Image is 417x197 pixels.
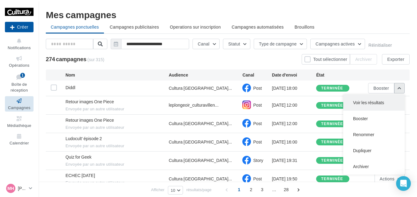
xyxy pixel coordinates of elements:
button: Canal [193,39,220,49]
div: [DATE] 12:00 [272,120,316,127]
button: 10 [168,186,183,195]
span: ECHEC 04/10/2025 [66,173,95,178]
span: Brouillons [295,24,315,30]
span: Cultura [GEOGRAPHIC_DATA]... [169,139,232,145]
button: Voir les résultats [343,95,405,111]
button: Renommer [343,127,405,143]
div: terminée [321,104,343,108]
span: Post [253,121,262,126]
span: Post [253,139,262,144]
div: [DATE] 18:00 [272,85,316,91]
button: Notifications [5,36,34,51]
span: Post [253,102,262,108]
span: Ludocult' épisode 2 [66,136,102,141]
button: Exporter [382,54,410,65]
span: Story [253,158,263,163]
button: Tout sélectionner [302,54,350,65]
span: Campagnes actives [316,41,355,46]
button: Campagnes actives [310,39,365,49]
button: Type de campagne [254,39,307,49]
button: Archiver [350,54,377,65]
span: Quiz for Geek [66,154,92,160]
div: [DATE] 19:50 [272,176,316,182]
div: terminée [321,159,343,163]
span: Retour images One Piece [66,99,114,104]
span: Notifications [8,45,31,50]
span: Envoyée par un autre utilisateur [66,106,169,112]
div: terminée [321,122,343,126]
div: [DATE] 19:31 [272,157,316,164]
span: Post [253,85,262,91]
span: MH [7,185,14,191]
a: MH [PERSON_NAME] [5,183,34,194]
span: Afficher [151,187,165,193]
span: Operations sur inscription [170,24,221,30]
button: Booster [368,83,394,93]
span: Cultura [GEOGRAPHIC_DATA]... [169,176,232,182]
span: 3 [257,185,267,195]
button: Réinitialiser [368,43,392,48]
div: Mes campagnes [46,10,410,19]
span: 1 [234,185,244,195]
div: Open Intercom Messenger [396,176,411,191]
span: Envoyée par un autre utilisateur [66,143,169,149]
span: Envoyée par un autre utilisateur [66,125,169,130]
button: Booster [343,111,405,127]
span: Cultura [GEOGRAPHIC_DATA]... [169,120,232,127]
button: Statut [223,39,250,49]
span: Diddl [66,85,75,90]
a: Boîte de réception1 [5,72,34,94]
span: Envoyée par un autre utilisateur [66,162,169,167]
span: leplongeoir_culturavillen... [169,102,219,108]
button: Archiver [343,159,405,175]
span: Campagnes automatisées [232,24,284,30]
a: Opérations [5,54,34,69]
span: Envoyée par un autre utilisateur [66,180,169,186]
span: Boîte de réception [10,82,28,93]
span: Campagnes publicitaires [110,24,159,30]
span: Post [253,176,262,181]
div: Canal [242,72,272,78]
div: terminée [321,140,343,144]
span: Cultura [GEOGRAPHIC_DATA]... [169,157,232,164]
span: 2 [246,185,256,195]
div: Audience [169,72,243,78]
p: [PERSON_NAME] [18,185,26,191]
div: [DATE] 12:00 [272,102,316,108]
span: 28 [281,185,291,195]
div: État [316,72,360,78]
span: Retour images One Piece [66,117,114,123]
span: ... [269,185,279,195]
span: résultats/page [186,187,212,193]
div: Date d'envoi [272,72,316,78]
span: Calendrier [10,140,29,145]
button: Créer [5,22,34,32]
span: 274 campagnes [46,56,86,62]
a: Calendrier [5,132,34,147]
span: Campagnes [8,105,30,110]
div: 1 [20,73,25,78]
div: terminée [321,86,343,90]
span: (sur 315) [87,57,104,63]
span: Médiathèque [7,123,31,128]
div: Nouvelle campagne [5,22,34,32]
span: Opérations [9,63,30,68]
div: terminée [321,177,343,181]
a: Médiathèque [5,114,34,129]
span: 10 [171,188,175,193]
div: Nom [66,72,169,78]
a: Campagnes [5,96,34,111]
span: Actions [380,176,395,181]
span: Cultura [GEOGRAPHIC_DATA]... [169,85,232,91]
div: [DATE] 16:00 [272,139,316,145]
button: Dupliquer [343,143,405,159]
button: Actions [375,174,405,184]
